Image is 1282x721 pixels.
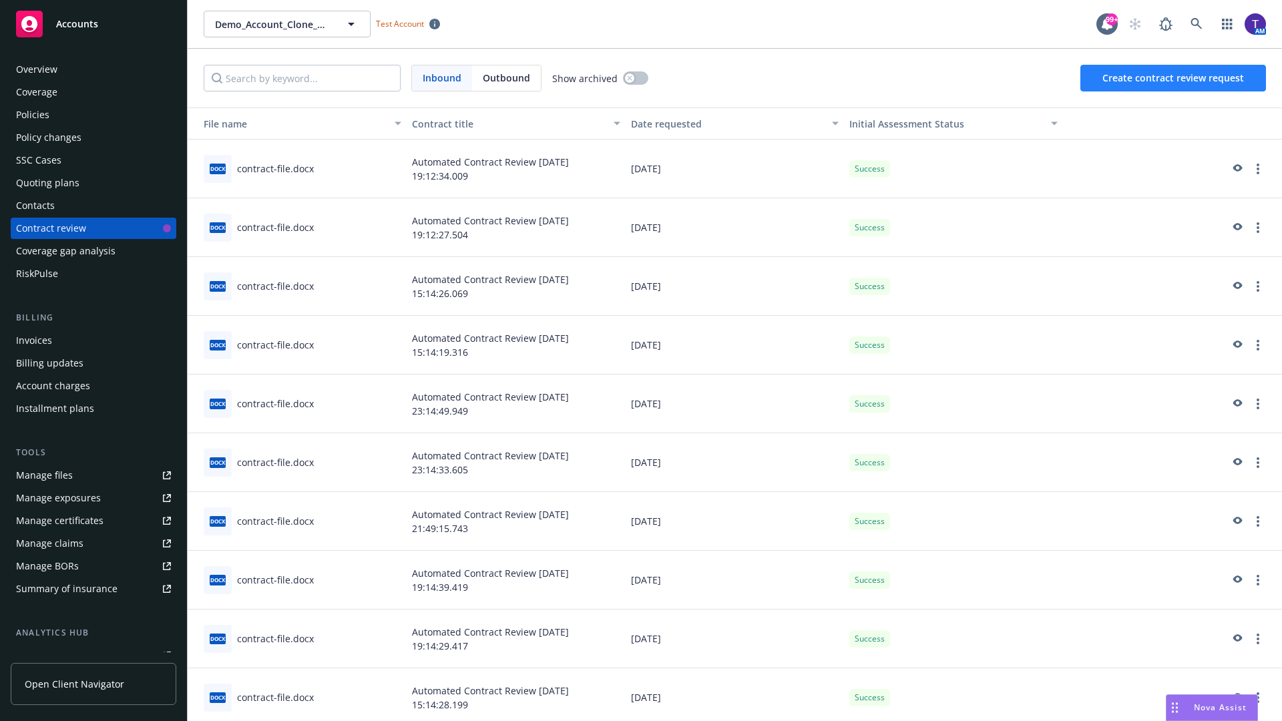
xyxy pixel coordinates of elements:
[11,172,176,194] a: Quoting plans
[1250,337,1266,353] a: more
[855,339,885,351] span: Success
[11,104,176,126] a: Policies
[11,645,176,666] a: Loss summary generator
[210,575,226,585] span: docx
[855,692,885,704] span: Success
[11,465,176,486] a: Manage files
[376,18,424,29] span: Test Account
[16,263,58,284] div: RiskPulse
[855,280,885,292] span: Success
[237,455,314,469] div: contract-file.docx
[407,375,626,433] div: Automated Contract Review [DATE] 23:14:49.949
[407,140,626,198] div: Automated Contract Review [DATE] 19:12:34.009
[193,117,387,131] div: File name
[407,551,626,610] div: Automated Contract Review [DATE] 19:14:39.419
[371,17,445,31] span: Test Account
[16,127,81,148] div: Policy changes
[855,574,885,586] span: Success
[849,117,1043,131] div: Toggle SortBy
[1166,695,1183,720] div: Drag to move
[16,465,73,486] div: Manage files
[1250,631,1266,647] a: more
[11,352,176,374] a: Billing updates
[855,515,885,527] span: Success
[1122,11,1148,37] a: Start snowing
[16,81,57,103] div: Coverage
[204,11,371,37] button: Demo_Account_Clone_QA_CR_Tests_Prospect
[237,397,314,411] div: contract-file.docx
[1250,161,1266,177] a: more
[11,150,176,171] a: SSC Cases
[210,516,226,526] span: docx
[1194,702,1247,713] span: Nova Assist
[1229,161,1245,177] a: preview
[210,164,226,174] span: docx
[1229,278,1245,294] a: preview
[407,257,626,316] div: Automated Contract Review [DATE] 15:14:26.069
[210,340,226,350] span: docx
[11,555,176,577] a: Manage BORs
[16,398,94,419] div: Installment plans
[1214,11,1241,37] a: Switch app
[11,5,176,43] a: Accounts
[11,263,176,284] a: RiskPulse
[1245,13,1266,35] img: photo
[11,578,176,599] a: Summary of insurance
[855,633,885,645] span: Success
[11,127,176,148] a: Policy changes
[412,65,472,91] span: Inbound
[855,222,885,234] span: Success
[1229,337,1245,353] a: preview
[407,107,626,140] button: Contract title
[237,220,314,234] div: contract-file.docx
[423,71,461,85] span: Inbound
[11,626,176,640] div: Analytics hub
[407,433,626,492] div: Automated Contract Review [DATE] 23:14:33.605
[237,632,314,646] div: contract-file.docx
[472,65,541,91] span: Outbound
[1106,13,1118,25] div: 99+
[11,311,176,324] div: Billing
[25,677,124,691] span: Open Client Navigator
[1250,396,1266,412] a: more
[11,240,176,262] a: Coverage gap analysis
[16,195,55,216] div: Contacts
[1250,455,1266,471] a: more
[1250,690,1266,706] a: more
[16,218,86,239] div: Contract review
[1250,220,1266,236] a: more
[552,71,618,85] span: Show archived
[407,316,626,375] div: Automated Contract Review [DATE] 15:14:19.316
[626,198,845,257] div: [DATE]
[1229,631,1245,647] a: preview
[626,551,845,610] div: [DATE]
[16,104,49,126] div: Policies
[626,375,845,433] div: [DATE]
[16,240,116,262] div: Coverage gap analysis
[16,172,79,194] div: Quoting plans
[849,117,964,130] span: Initial Assessment Status
[1102,71,1244,84] span: Create contract review request
[11,195,176,216] a: Contacts
[210,692,226,702] span: docx
[1166,694,1258,721] button: Nova Assist
[237,338,314,352] div: contract-file.docx
[16,578,118,599] div: Summary of insurance
[210,222,226,232] span: docx
[407,198,626,257] div: Automated Contract Review [DATE] 19:12:27.504
[16,555,79,577] div: Manage BORs
[237,514,314,528] div: contract-file.docx
[483,71,530,85] span: Outbound
[626,492,845,551] div: [DATE]
[204,65,401,91] input: Search by keyword...
[626,433,845,492] div: [DATE]
[626,610,845,668] div: [DATE]
[1080,65,1266,91] button: Create contract review request
[1183,11,1210,37] a: Search
[237,573,314,587] div: contract-file.docx
[11,330,176,351] a: Invoices
[1250,572,1266,588] a: more
[11,510,176,531] a: Manage certificates
[11,375,176,397] a: Account charges
[407,492,626,551] div: Automated Contract Review [DATE] 21:49:15.743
